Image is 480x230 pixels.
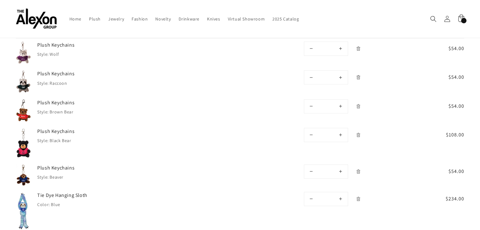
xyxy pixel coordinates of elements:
span: Knives [207,16,220,22]
img: Plush Keychains [16,164,31,186]
a: Tie Dye Hanging Sloth [37,192,132,199]
a: Plush Keychains [37,99,132,106]
a: Plush Keychains [37,128,132,135]
input: Quantity for Plush Keychains [318,42,334,55]
a: Novelty [151,12,175,26]
input: Quantity for Plush Keychains [318,100,334,113]
a: Remove Plush Keychains - Brown Bear [353,101,364,112]
img: Plush Keychains [16,70,31,93]
span: $54.00 [428,73,464,81]
a: Remove Plush Keychains - Black Bear [353,129,364,141]
dd: Beaver [50,174,63,180]
a: Plush Keychains [37,164,132,171]
a: Plush Keychains [37,42,132,49]
span: $54.00 [428,45,464,52]
dd: Raccoon [50,80,67,86]
span: Virtual Showroom [228,16,265,22]
dd: Brown Bear [50,109,73,115]
a: Plush Keychains [37,70,132,77]
a: Virtual Showroom [224,12,269,26]
span: Jewelry [108,16,124,22]
span: $108.00 [428,131,464,139]
a: Remove Plush Keychains - Raccoon [353,72,364,83]
dd: Blue [51,202,60,207]
dt: Style: [37,109,49,115]
a: Knives [203,12,224,26]
span: $234.00 [428,195,464,203]
img: The Alexon Group [16,9,57,29]
span: 2025 Catalog [272,16,299,22]
dt: Style: [37,174,49,180]
input: Quantity for Plush Keychains [318,128,334,142]
span: $54.00 [428,168,464,175]
dt: Style: [37,51,49,57]
span: Fashion [132,16,148,22]
a: Home [66,12,85,26]
dd: Black Bear [50,138,71,143]
a: Remove Tie Dye Hanging Sloth - Blue [353,193,364,204]
a: Fashion [128,12,151,26]
dd: Wolf [50,51,59,57]
a: 2025 Catalog [269,12,303,26]
img: Plush Keychains [16,99,31,122]
input: Quantity for Plush Keychains [318,165,334,178]
dt: Style: [37,138,49,143]
summary: Search [426,12,440,26]
img: Plush Keychains [16,128,31,158]
img: Plush Keychains [16,42,31,64]
span: Novelty [155,16,171,22]
dt: Color: [37,202,50,207]
input: Quantity for Plush Keychains [318,71,334,84]
span: Drinkware [179,16,199,22]
input: Quantity for Tie Dye Hanging Sloth [318,192,334,206]
span: Home [69,16,81,22]
a: Jewelry [104,12,128,26]
dt: Style: [37,80,49,86]
a: Drinkware [175,12,203,26]
a: Plush [85,12,104,26]
span: Plush [89,16,101,22]
span: $54.00 [428,102,464,110]
a: Remove Plush Keychains - Wolf [353,43,364,54]
a: Remove Plush Keychains - Beaver [353,166,364,177]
